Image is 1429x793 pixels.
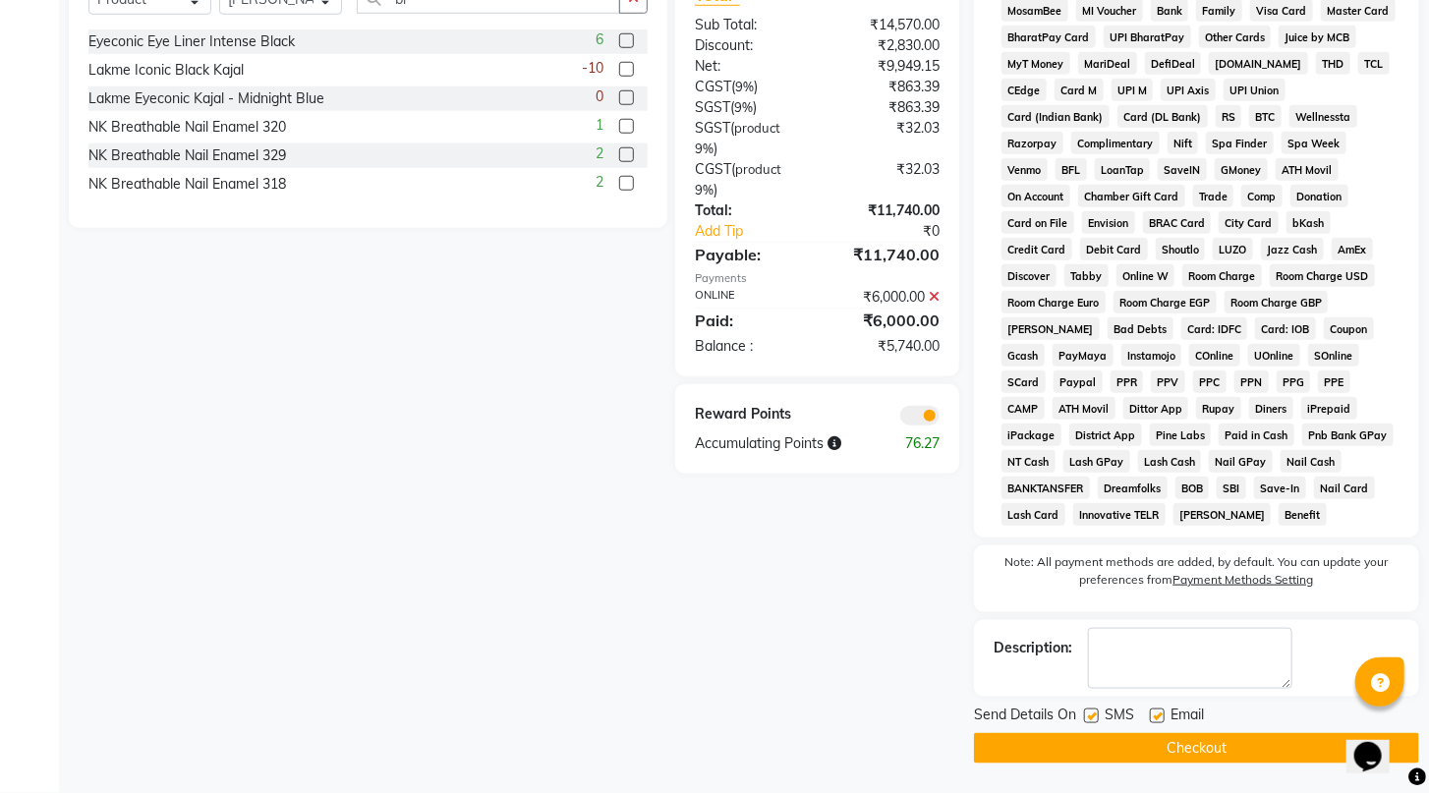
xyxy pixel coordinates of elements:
[1095,158,1151,181] span: LoanTap
[680,287,818,308] div: ONLINE
[596,115,603,136] span: 1
[1001,211,1074,234] span: Card on File
[1241,185,1283,207] span: Comp
[88,145,286,166] div: NK Breathable Nail Enamel 329
[1173,503,1272,526] span: [PERSON_NAME]
[695,141,714,156] span: 9%
[1054,370,1103,393] span: Paypal
[1001,185,1070,207] span: On Account
[1279,26,1356,48] span: Juice by MCB
[1261,238,1324,260] span: Jazz Cash
[886,433,954,454] div: 76.27
[1270,264,1375,287] span: Room Charge USD
[1290,185,1348,207] span: Donation
[817,56,954,77] div: ₹9,949.15
[1001,238,1072,260] span: Credit Card
[1104,26,1191,48] span: UPI BharatPay
[1314,477,1375,499] span: Nail Card
[1078,185,1185,207] span: Chamber Gift Card
[1055,79,1104,101] span: Card M
[1225,291,1329,313] span: Room Charge GBP
[680,200,818,221] div: Total:
[1224,79,1286,101] span: UPI Union
[1001,370,1046,393] span: SCard
[1215,158,1268,181] span: GMoney
[1289,105,1357,128] span: Wellnessta
[1001,317,1100,340] span: [PERSON_NAME]
[1105,705,1134,729] span: SMS
[1302,424,1394,446] span: Pnb Bank GPay
[1193,370,1227,393] span: PPC
[88,88,324,109] div: Lakme Eyeconic Kajal - Midnight Blue
[1078,52,1137,75] span: MariDeal
[817,77,954,97] div: ₹863.39
[974,733,1419,764] button: Checkout
[680,309,818,332] div: Paid:
[1001,79,1047,101] span: CEdge
[1158,158,1207,181] span: SaveIN
[1053,397,1115,420] span: ATH Movil
[596,29,603,50] span: 6
[1308,344,1359,367] span: SOnline
[1249,397,1293,420] span: Diners
[680,159,818,200] div: ( )
[735,161,781,177] span: product
[1209,450,1273,473] span: Nail GPay
[1001,477,1090,499] span: BANKTANSFER
[817,243,954,266] div: ₹11,740.00
[1175,477,1210,499] span: BOB
[735,79,754,94] span: 9%
[817,15,954,35] div: ₹14,570.00
[582,58,603,79] span: -10
[1001,26,1096,48] span: BharatPay Card
[1281,450,1342,473] span: Nail Cash
[1277,370,1311,393] span: PPG
[1189,344,1240,367] span: COnline
[1255,317,1316,340] span: Card: IOB
[1358,52,1390,75] span: TCL
[680,56,818,77] div: Net:
[1156,238,1206,260] span: Shoutlo
[1117,105,1208,128] span: Card (DL Bank)
[1001,264,1057,287] span: Discover
[1286,211,1331,234] span: bKash
[1346,714,1409,773] iframe: chat widget
[1168,132,1199,154] span: Nift
[1098,477,1168,499] span: Dreamfolks
[1279,503,1327,526] span: Benefit
[1073,503,1166,526] span: Innovative TELR
[1219,424,1294,446] span: Paid in Cash
[680,97,818,118] div: ( )
[734,120,780,136] span: product
[1138,450,1202,473] span: Lash Cash
[88,60,244,81] div: Lakme Iconic Black Kajal
[695,119,730,137] span: SGST
[817,200,954,221] div: ₹11,740.00
[680,243,818,266] div: Payable:
[1001,503,1065,526] span: Lash Card
[680,77,818,97] div: ( )
[817,309,954,332] div: ₹6,000.00
[1173,571,1314,589] label: Payment Methods Setting
[817,35,954,56] div: ₹2,830.00
[596,143,603,164] span: 2
[695,98,730,116] span: SGST
[1063,450,1130,473] span: Lash GPay
[1143,211,1212,234] span: BRAC Card
[680,336,818,357] div: Balance :
[1001,132,1063,154] span: Razorpay
[88,174,286,195] div: NK Breathable Nail Enamel 318
[680,404,818,425] div: Reward Points
[695,160,731,178] span: CGST
[88,31,295,52] div: Eyeconic Eye Liner Intense Black
[1001,397,1045,420] span: CAMP
[680,15,818,35] div: Sub Total:
[1248,344,1300,367] span: UOnline
[1082,211,1135,234] span: Envision
[1219,211,1279,234] span: City Card
[1181,317,1248,340] span: Card: IDFC
[1116,264,1175,287] span: Online W
[680,221,840,242] a: Add Tip
[695,270,940,287] div: Payments
[1001,450,1056,473] span: NT Cash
